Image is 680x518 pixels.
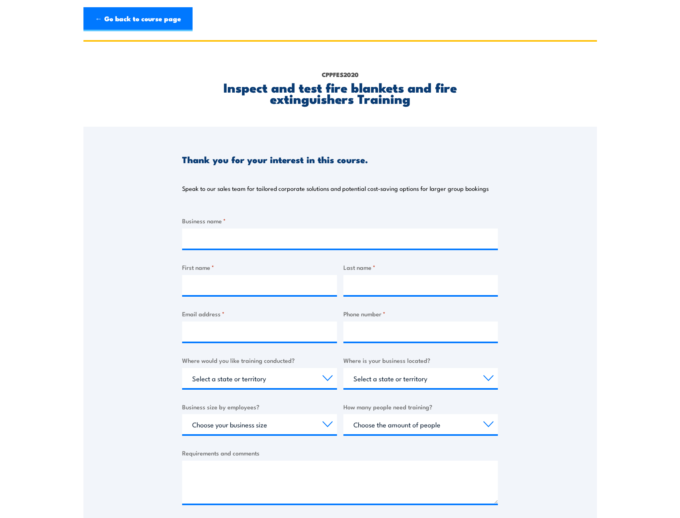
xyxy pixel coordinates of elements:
label: Last name [343,263,498,272]
label: Requirements and comments [182,448,498,457]
h2: Inspect and test fire blankets and fire extinguishers Training [182,81,498,104]
label: Email address [182,309,337,318]
label: Business size by employees? [182,402,337,411]
label: Business name [182,216,498,225]
p: CPPFES2020 [182,70,498,79]
p: Speak to our sales team for tailored corporate solutions and potential cost-saving options for la... [182,184,489,192]
label: First name [182,263,337,272]
a: ← Go back to course page [83,7,193,31]
label: Where would you like training conducted? [182,356,337,365]
label: How many people need training? [343,402,498,411]
h3: Thank you for your interest in this course. [182,155,368,164]
label: Phone number [343,309,498,318]
label: Where is your business located? [343,356,498,365]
